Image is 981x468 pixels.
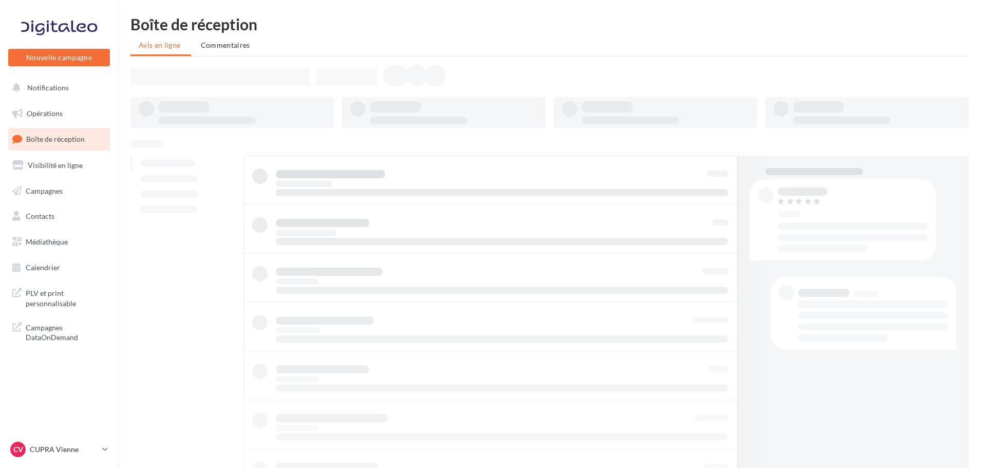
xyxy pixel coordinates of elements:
[27,109,63,118] span: Opérations
[8,49,110,66] button: Nouvelle campagne
[26,286,106,308] span: PLV et print personnalisable
[6,257,112,278] a: Calendrier
[6,282,112,312] a: PLV et print personnalisable
[6,155,112,176] a: Visibilité en ligne
[26,186,63,195] span: Campagnes
[27,83,69,92] span: Notifications
[28,161,83,170] span: Visibilité en ligne
[6,77,108,99] button: Notifications
[13,444,23,455] span: CV
[201,41,250,49] span: Commentaires
[26,212,54,220] span: Contacts
[30,444,98,455] p: CUPRA Vienne
[6,205,112,227] a: Contacts
[26,263,60,272] span: Calendrier
[26,237,68,246] span: Médiathèque
[26,321,106,343] span: Campagnes DataOnDemand
[6,231,112,253] a: Médiathèque
[8,440,110,459] a: CV CUPRA Vienne
[130,16,969,32] div: Boîte de réception
[6,103,112,124] a: Opérations
[6,128,112,150] a: Boîte de réception
[26,135,85,143] span: Boîte de réception
[6,316,112,347] a: Campagnes DataOnDemand
[6,180,112,202] a: Campagnes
